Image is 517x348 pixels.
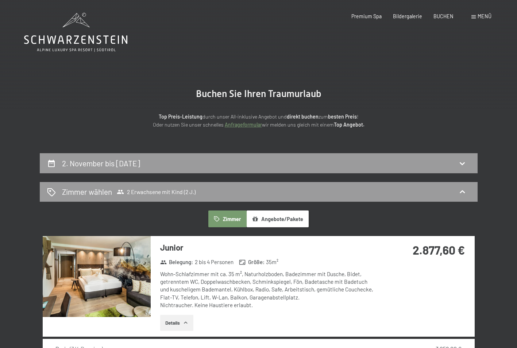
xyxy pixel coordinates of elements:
h3: Junior [160,242,377,253]
span: 2 Erwachsene mit Kind (2 J.) [117,188,196,196]
p: durch unser All-inklusive Angebot und zum ! Oder nutzen Sie unser schnelles wir melden uns gleich... [98,113,419,129]
img: mss_renderimg.php [43,236,151,317]
span: 35 m² [266,258,278,266]
strong: direkt buchen [287,113,319,120]
button: Details [160,315,193,331]
h2: Zimmer wählen [62,186,112,197]
div: Wohn-Schlafzimmer mit ca. 35 m², Naturholzboden, Badezimmer mit Dusche, Bidet, getrenntem WC, Dop... [160,270,377,309]
button: Zimmer [208,210,246,227]
button: Angebote/Pakete [247,210,309,227]
a: Bildergalerie [393,13,422,19]
strong: Top Preis-Leistung [159,113,202,120]
a: Premium Spa [351,13,382,19]
span: Menü [478,13,491,19]
strong: besten Preis [328,113,357,120]
a: BUCHEN [433,13,454,19]
strong: Größe : [239,258,265,266]
strong: 2.877,60 € [413,243,465,257]
span: Buchen Sie Ihren Traumurlaub [196,88,321,99]
a: Anfrageformular [225,121,262,128]
strong: Belegung : [160,258,193,266]
h2: 2. November bis [DATE] [62,159,140,168]
span: 2 bis 4 Personen [195,258,234,266]
strong: Top Angebot. [334,121,364,128]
